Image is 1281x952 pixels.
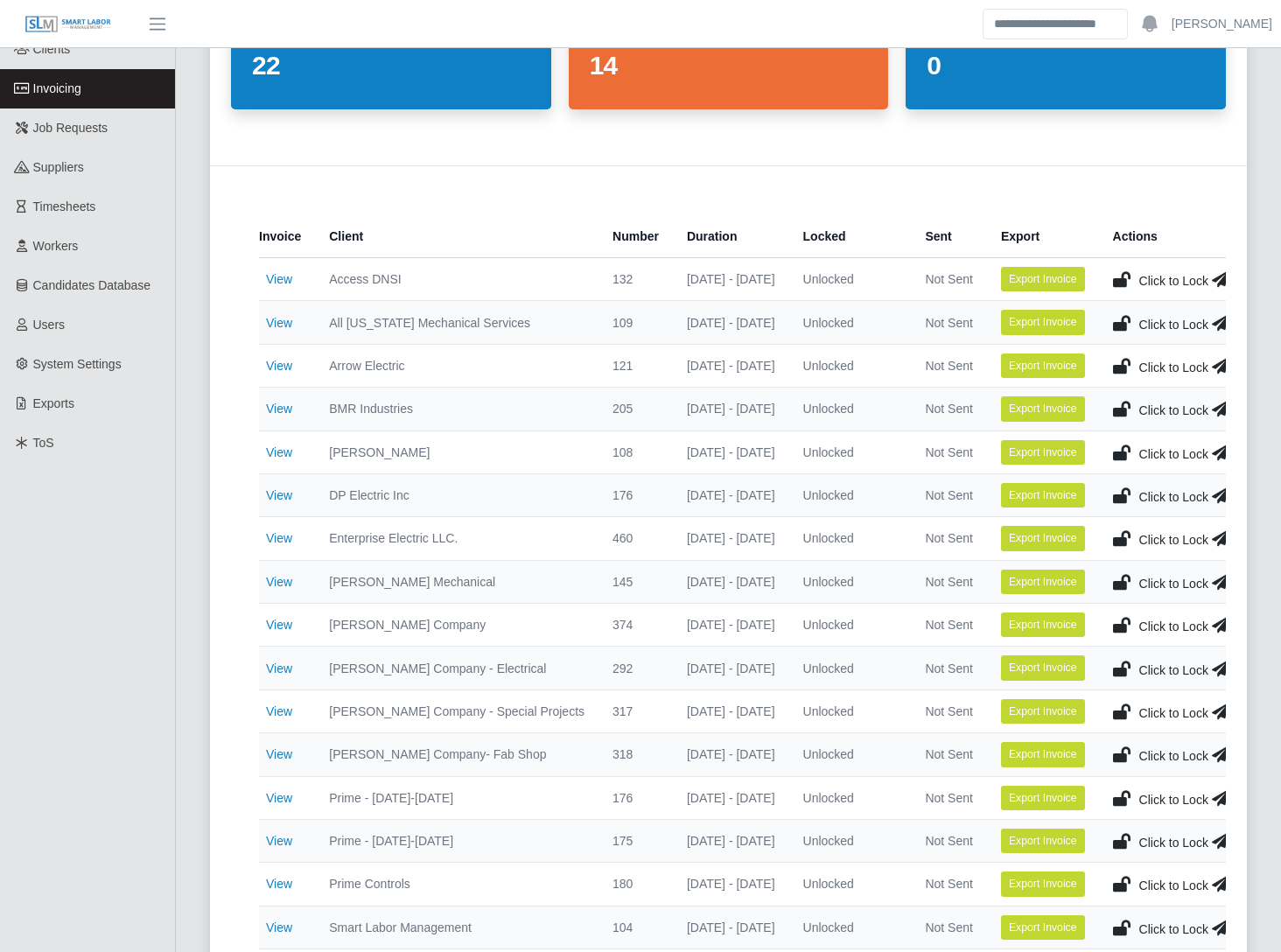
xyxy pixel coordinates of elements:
th: Number [598,215,673,258]
td: Not Sent [911,689,986,732]
span: Click to Lock [1139,360,1208,374]
td: Unlocked [789,647,912,689]
td: Smart Labor Management [315,906,598,948]
button: Export Invoice [1001,829,1085,853]
td: Unlocked [789,473,912,516]
td: Unlocked [789,776,912,819]
button: Export Invoice [1001,440,1085,465]
a: View [266,704,292,718]
td: [DATE] - [DATE] [673,344,789,387]
a: View [266,661,292,675]
button: Export Invoice [1001,267,1085,291]
span: Click to Lock [1139,793,1208,807]
button: Export Invoice [1001,915,1085,940]
td: Unlocked [789,604,912,647]
td: Prime - [DATE]-[DATE] [315,776,598,819]
th: Invoice [259,215,315,258]
td: [DATE] - [DATE] [673,604,789,647]
a: View [266,445,292,459]
td: Access DNSI [315,258,598,301]
td: [PERSON_NAME] Mechanical [315,560,598,603]
td: [DATE] - [DATE] [673,733,789,776]
th: Sent [911,215,986,258]
th: Duration [673,215,789,258]
td: Not Sent [911,301,986,344]
td: 109 [598,301,673,344]
button: Export Invoice [1001,655,1085,680]
span: Click to Lock [1139,318,1208,332]
span: Clients [33,42,71,56]
button: Export Invoice [1001,353,1085,378]
td: Unlocked [789,733,912,776]
span: Click to Lock [1139,922,1208,936]
span: Click to Lock [1139,663,1208,677]
td: Unlocked [789,560,912,603]
td: 175 [598,819,673,862]
td: 108 [598,430,673,473]
td: [DATE] - [DATE] [673,517,789,560]
dd: 0 [927,50,1205,81]
td: Not Sent [911,906,986,948]
td: [DATE] - [DATE] [673,560,789,603]
td: Not Sent [911,604,986,647]
td: 176 [598,473,673,516]
span: Click to Lock [1139,749,1208,763]
button: Export Invoice [1001,570,1085,594]
td: [DATE] - [DATE] [673,473,789,516]
img: SLM Logo [24,15,112,34]
td: Enterprise Electric LLC. [315,517,598,560]
td: 121 [598,344,673,387]
button: Export Invoice [1001,396,1085,421]
td: [DATE] - [DATE] [673,388,789,430]
td: 176 [598,776,673,819]
td: [DATE] - [DATE] [673,776,789,819]
span: Click to Lock [1139,619,1208,633]
th: Export [987,215,1099,258]
td: Not Sent [911,819,986,862]
button: Export Invoice [1001,699,1085,724]
td: Not Sent [911,258,986,301]
td: Not Sent [911,388,986,430]
th: Client [315,215,598,258]
td: Not Sent [911,863,986,906]
span: Click to Lock [1139,878,1208,892]
td: BMR Industries [315,388,598,430]
td: Unlocked [789,258,912,301]
button: Export Invoice [1001,742,1085,766]
a: View [266,402,292,416]
td: [DATE] - [DATE] [673,906,789,948]
td: [DATE] - [DATE] [673,430,789,473]
a: [PERSON_NAME] [1172,15,1272,33]
span: System Settings [33,357,122,371]
th: Locked [789,215,912,258]
td: [PERSON_NAME] Company - Electrical [315,647,598,689]
span: Click to Lock [1139,403,1208,417]
td: Not Sent [911,473,986,516]
span: Candidates Database [33,278,151,292]
td: 104 [598,906,673,948]
button: Export Invoice [1001,526,1085,550]
td: DP Electric Inc [315,473,598,516]
td: [DATE] - [DATE] [673,689,789,732]
td: Not Sent [911,344,986,387]
td: Not Sent [911,430,986,473]
td: 180 [598,863,673,906]
span: Click to Lock [1139,490,1208,504]
a: View [266,575,292,589]
span: Click to Lock [1139,447,1208,461]
td: Not Sent [911,560,986,603]
a: View [266,618,292,632]
td: Unlocked [789,301,912,344]
td: [DATE] - [DATE] [673,647,789,689]
a: View [266,359,292,373]
span: Click to Lock [1139,274,1208,288]
td: Unlocked [789,388,912,430]
td: 132 [598,258,673,301]
td: Unlocked [789,819,912,862]
span: Workers [33,239,79,253]
a: View [266,747,292,761]
button: Export Invoice [1001,310,1085,334]
td: [DATE] - [DATE] [673,863,789,906]
td: 374 [598,604,673,647]
span: Job Requests [33,121,108,135]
